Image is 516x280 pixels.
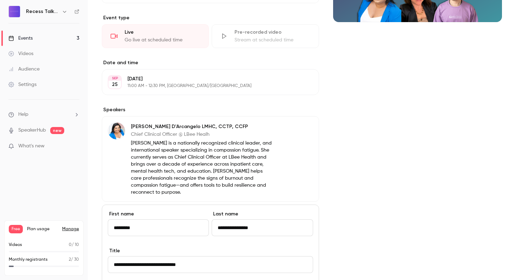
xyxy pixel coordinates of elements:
div: Live [125,29,200,36]
div: Stream at scheduled time [234,36,310,44]
a: Manage [62,226,79,232]
p: Chief Clinical Officer @ LBee Healh [131,131,273,138]
div: LiveGo live at scheduled time [102,24,209,48]
div: Pre-recorded video [234,29,310,36]
div: Events [8,35,33,42]
div: SEP [108,76,121,81]
img: Recess Talks For Those Who Care [9,6,20,17]
p: Monthly registrants [9,256,48,263]
div: Go live at scheduled time [125,36,200,44]
p: 11:00 AM - 12:30 PM, [GEOGRAPHIC_DATA]/[GEOGRAPHIC_DATA] [127,83,282,89]
div: Settings [8,81,37,88]
span: 0 [69,243,72,247]
label: Last name [212,211,313,218]
iframe: Noticeable Trigger [71,143,79,149]
p: [DATE] [127,75,282,82]
h6: Recess Talks For Those Who Care [26,8,59,15]
div: Pre-recorded videoStream at scheduled time [212,24,319,48]
a: SpeakerHub [18,127,46,134]
div: Natasha D'Arcangelo LMHC, CCTP, CCFP[PERSON_NAME] D'Arcangelo LMHC, CCTP, CCFPChief Clinical Offi... [102,116,319,202]
div: Videos [8,50,33,57]
p: Event type [102,14,319,21]
span: new [50,127,64,134]
span: Help [18,111,28,118]
label: Date and time [102,59,319,66]
p: / 30 [69,256,79,263]
p: Videos [9,242,22,248]
p: [PERSON_NAME] is a nationally recognized clinical leader, and international speaker specializing ... [131,140,273,196]
span: 2 [69,258,71,262]
div: Audience [8,66,40,73]
span: What's new [18,142,45,150]
label: Speakers [102,106,319,113]
img: Natasha D'Arcangelo LMHC, CCTP, CCFP [108,122,125,139]
p: 25 [112,81,118,88]
p: [PERSON_NAME] D'Arcangelo LMHC, CCTP, CCFP [131,123,273,130]
span: Plan usage [27,226,58,232]
p: / 10 [69,242,79,248]
label: Title [108,247,313,254]
span: Free [9,225,23,233]
label: First name [108,211,209,218]
li: help-dropdown-opener [8,111,79,118]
